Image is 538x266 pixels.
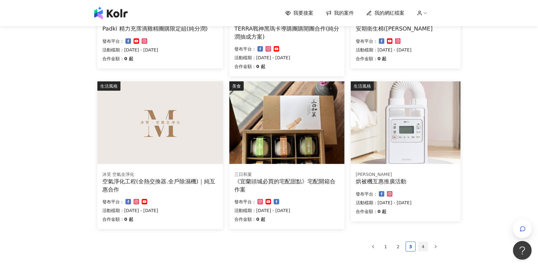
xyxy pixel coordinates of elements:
button: left [368,242,378,252]
iframe: Help Scout Beacon - Open [513,241,532,260]
a: 我要接案 [285,10,313,17]
p: 0 起 [378,208,387,215]
li: Previous Page [368,242,378,252]
img: 《宜蘭頭城必買的宅配甜點》宅配開箱合作案 [229,81,345,164]
span: right [434,245,438,249]
img: logo [94,7,128,19]
div: 生活風格 [97,81,120,91]
span: 我要接案 [293,10,313,17]
span: left [371,245,375,249]
span: 我的網紅檔案 [374,10,404,17]
div: 三日和菓 [234,172,340,178]
p: 合作金額： [356,208,378,215]
p: 合作金額： [102,215,124,223]
div: Padki 精力充霈滴雞精團購限定組(純分潤) [102,25,218,32]
li: 4 [418,242,428,252]
img: 空氣淨化工程 [97,81,223,164]
p: 活動檔期：[DATE] - [DATE] [102,46,218,54]
li: Next Page [431,242,441,252]
p: 發布平台： [102,198,124,206]
p: 0 起 [124,215,133,223]
div: 《宜蘭頭城必買的宅配甜點》宅配開箱合作案 [234,177,340,193]
div: 空氣淨化工程(全熱交換器.全戶除濕機)｜純互惠合作 [102,177,218,193]
p: 活動檔期：[DATE] - [DATE] [234,207,340,214]
div: 安期衛生棉([PERSON_NAME] [356,25,456,32]
a: 4 [418,242,428,251]
a: 3 [406,242,415,251]
div: 美食 [229,81,244,91]
li: 3 [406,242,416,252]
p: 發布平台： [356,37,378,45]
img: 強力烘被機 FK-H1 [351,81,461,164]
li: 1 [381,242,391,252]
div: 烘被機互惠推廣活動 [356,177,456,185]
span: 我的案件 [334,10,354,17]
p: 0 起 [378,55,387,62]
a: 2 [394,242,403,251]
p: 活動檔期：[DATE] - [DATE] [356,46,456,54]
p: 發布平台： [234,198,256,206]
p: 0 起 [256,215,265,223]
li: 2 [393,242,403,252]
div: TERRA戰神黑瑪卡導購團購開團合作(純分潤抽成方案) [234,25,340,40]
p: 發布平台： [234,45,256,53]
p: 合作金額： [234,63,256,70]
a: 1 [381,242,390,251]
p: 發布平台： [102,37,124,45]
p: 合作金額： [356,55,378,62]
p: 活動檔期：[DATE] - [DATE] [102,207,218,214]
div: 生活風格 [351,81,374,91]
p: 活動檔期：[DATE] - [DATE] [356,199,456,206]
p: 活動檔期：[DATE] - [DATE] [234,54,340,61]
button: right [431,242,441,252]
div: 沐芙 空氣全淨化 [102,172,218,178]
p: 0 起 [124,55,133,62]
p: 合作金額： [102,55,124,62]
div: [PERSON_NAME] [356,172,456,178]
p: 0 起 [256,63,265,70]
a: 我的網紅檔案 [366,10,404,17]
p: 發布平台： [356,190,378,198]
a: 我的案件 [326,10,354,17]
p: 合作金額： [234,215,256,223]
